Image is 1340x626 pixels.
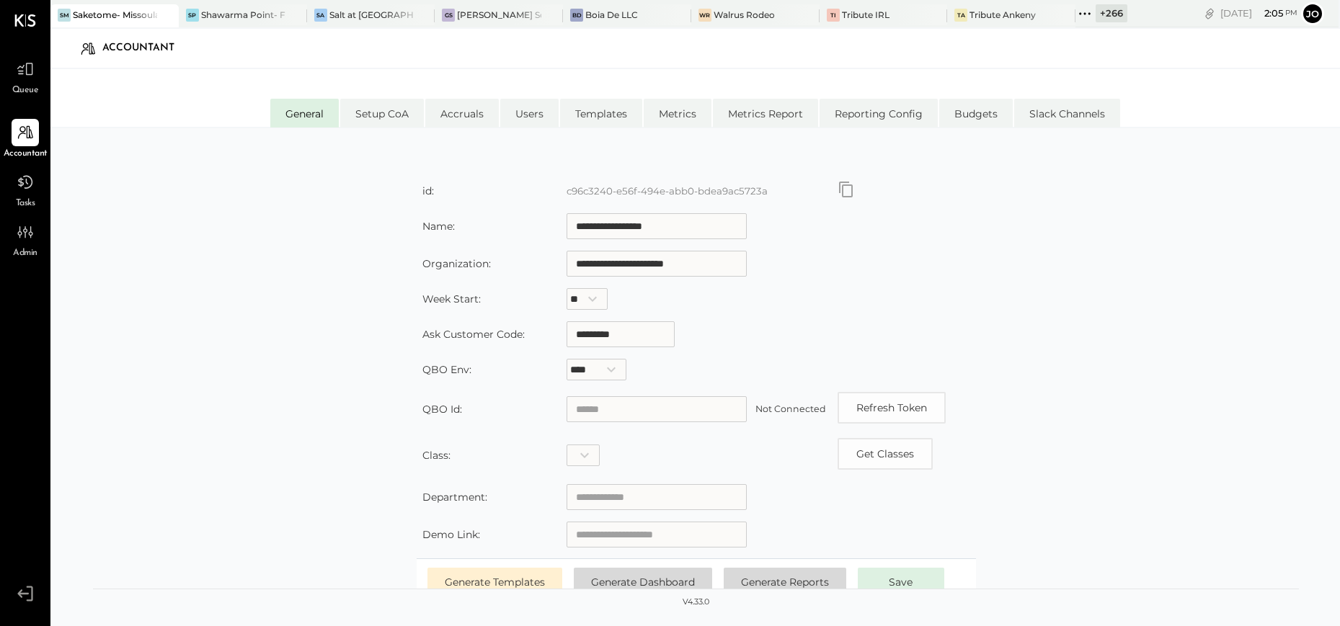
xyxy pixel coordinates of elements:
a: Admin [1,218,50,260]
li: Metrics [644,99,711,128]
li: Reporting Config [820,99,938,128]
span: Generate Templates [445,576,545,589]
div: Sa [314,9,327,22]
button: Save [858,568,944,596]
div: SP [186,9,199,22]
span: Generate Reports [741,576,829,589]
a: Queue [1,55,50,97]
label: Week Start: [422,292,481,305]
div: GS [442,9,455,22]
div: TA [954,9,967,22]
span: Tasks [16,197,35,210]
div: [PERSON_NAME] Seaport [457,9,541,21]
label: Name: [422,220,455,233]
div: [DATE] [1220,6,1297,20]
div: TI [827,9,840,22]
label: QBO Id: [422,403,462,416]
a: Tasks [1,169,50,210]
label: id: [422,184,434,197]
li: General [270,99,339,128]
div: WR [698,9,711,22]
span: Generate Dashboard [591,576,695,589]
button: Generate Templates [427,568,562,596]
div: Boia De LLC [585,9,638,21]
button: Jo [1301,2,1324,25]
div: copy link [1202,6,1217,21]
li: Setup CoA [340,99,424,128]
label: c96c3240-e56f-494e-abb0-bdea9ac5723a [567,185,768,197]
li: Accruals [425,99,499,128]
label: Department: [422,491,487,504]
a: Accountant [1,119,50,161]
li: Templates [560,99,642,128]
label: Organization: [422,257,491,270]
div: Tribute Ankeny [969,9,1036,21]
button: Copy id [838,181,855,198]
div: + 266 [1096,4,1127,22]
div: Accountant [102,37,189,60]
label: Ask Customer Code: [422,328,525,341]
div: Tribute IRL [842,9,889,21]
label: QBO Env: [422,363,471,376]
div: BD [570,9,583,22]
label: Class: [422,449,451,462]
button: Refresh Token [838,392,946,424]
li: Metrics Report [713,99,818,128]
div: Shawarma Point- Fareground [201,9,285,21]
li: Budgets [939,99,1013,128]
label: Not Connected [755,403,826,414]
div: Walrus Rodeo [714,9,775,21]
span: Admin [13,247,37,260]
div: v 4.33.0 [683,596,709,608]
span: Queue [12,84,39,97]
button: Copy id [838,438,933,470]
button: Generate Dashboard [574,568,712,596]
div: Saketome- Missoula [73,9,157,21]
label: Demo Link: [422,528,480,541]
li: Users [500,99,559,128]
li: Slack Channels [1014,99,1120,128]
span: Save [889,576,913,589]
div: SM [58,9,71,22]
span: Accountant [4,148,48,161]
div: Salt at [GEOGRAPHIC_DATA] [329,9,414,21]
button: Generate Reports [724,568,846,596]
